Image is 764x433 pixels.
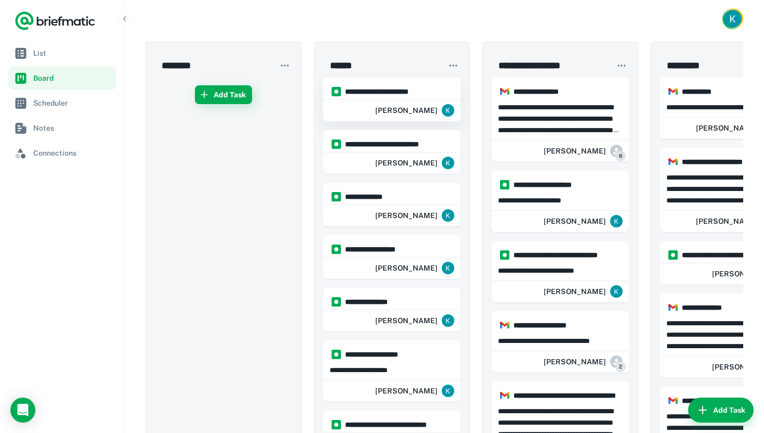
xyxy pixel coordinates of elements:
span: Notes [33,122,112,134]
img: https://app.briefmatic.com/assets/integrations/gmail.png [668,157,678,167]
span: List [33,47,112,59]
div: https://app.briefmatic.com/assets/integrations/manual.png**** **** **** ****Kristina Jackson [323,235,461,279]
a: Board [8,67,116,90]
img: ACg8ocIZFM1FNgLIj_5FCpSvPpV0t-FvOHOuPYEPkvuRwFGVUr5Yuw=s96-c [442,209,454,222]
h6: [PERSON_NAME] [544,286,606,297]
div: Kristina Jackson [544,281,623,302]
div: Kristina Jackson [375,380,454,401]
img: https://app.briefmatic.com/assets/integrations/manual.png [332,87,341,96]
img: https://app.briefmatic.com/assets/integrations/gmail.png [668,303,678,312]
img: https://app.briefmatic.com/assets/integrations/manual.png [332,420,341,429]
div: Kristina Jackson [375,310,454,331]
a: Connections [8,142,116,164]
img: https://app.briefmatic.com/assets/integrations/gmail.png [668,87,678,96]
button: Account button [722,8,743,29]
img: Kristina Jackson [724,10,742,28]
div: Kristina Jackson [375,152,454,173]
img: https://app.briefmatic.com/assets/integrations/gmail.png [500,87,509,96]
h6: [PERSON_NAME] [375,385,438,397]
img: https://app.briefmatic.com/assets/integrations/manual.png [500,180,509,189]
a: List [8,42,116,65]
img: https://app.briefmatic.com/assets/integrations/manual.png [332,350,341,359]
img: https://app.briefmatic.com/assets/integrations/manual.png [332,245,341,254]
span: Scheduler [33,97,112,109]
img: ACg8ocIZFM1FNgLIj_5FCpSvPpV0t-FvOHOuPYEPkvuRwFGVUr5Yuw=s96-c [442,157,454,169]
img: https://app.briefmatic.com/assets/integrations/gmail.png [500,391,509,400]
img: ACg8ocIZFM1FNgLIj_5FCpSvPpV0t-FvOHOuPYEPkvuRwFGVUr5Yuw=s96-c [610,285,623,298]
h6: [PERSON_NAME] [544,356,606,367]
img: ACg8ocIZFM1FNgLIj_5FCpSvPpV0t-FvOHOuPYEPkvuRwFGVUr5Yuw=s96-c [442,314,454,327]
h6: [PERSON_NAME] [375,210,438,221]
img: ACg8ocIZFM1FNgLIj_5FCpSvPpV0t-FvOHOuPYEPkvuRwFGVUr5Yuw=s96-c [442,104,454,117]
h6: [PERSON_NAME] [375,262,438,274]
span: Connections [33,147,112,159]
h6: [PERSON_NAME] [375,315,438,326]
span: 6 [615,151,626,161]
img: https://app.briefmatic.com/assets/integrations/manual.png [332,139,341,149]
div: Kristina Jackson [375,100,454,121]
div: Kristina Jackson [375,205,454,226]
div: Rachel Kenney [544,351,623,372]
img: https://app.briefmatic.com/assets/integrations/manual.png [332,192,341,201]
img: https://app.briefmatic.com/assets/integrations/manual.png [332,297,341,307]
div: Anthony Pasquarosa [544,141,623,161]
div: Kristina Jackson [544,211,623,232]
img: https://app.briefmatic.com/assets/integrations/manual.png [500,250,509,260]
a: Logo [15,10,96,31]
img: https://app.briefmatic.com/assets/integrations/gmail.png [668,396,678,405]
h6: [PERSON_NAME] [375,105,438,116]
img: ACg8ocIZFM1FNgLIj_5FCpSvPpV0t-FvOHOuPYEPkvuRwFGVUr5Yuw=s96-c [610,215,623,227]
img: https://app.briefmatic.com/assets/integrations/gmail.png [500,321,509,330]
span: Board [33,72,112,84]
h6: [PERSON_NAME] [544,145,606,157]
a: Scheduler [8,92,116,114]
a: Notes [8,117,116,139]
img: ACg8ocIZFM1FNgLIj_5FCpSvPpV0t-FvOHOuPYEPkvuRwFGVUr5Yuw=s96-c [442,262,454,274]
div: Kristina Jackson [375,258,454,278]
img: ACg8ocIZFM1FNgLIj_5FCpSvPpV0t-FvOHOuPYEPkvuRwFGVUr5Yuw=s96-c [442,385,454,397]
img: https://app.briefmatic.com/assets/integrations/manual.png [668,250,678,260]
h6: [PERSON_NAME] [544,215,606,227]
div: Load Chat [10,398,35,423]
h6: [PERSON_NAME] [375,157,438,169]
button: Add Task [195,85,252,104]
div: https://app.briefmatic.com/assets/integrations/manual.png**** **** ****Kristina Jackson [323,182,461,226]
button: Add Task [688,398,754,423]
div: https://app.briefmatic.com/assets/integrations/manual.png**** **** **** *Kristina Jackson [323,287,461,332]
span: 2 [615,362,626,372]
